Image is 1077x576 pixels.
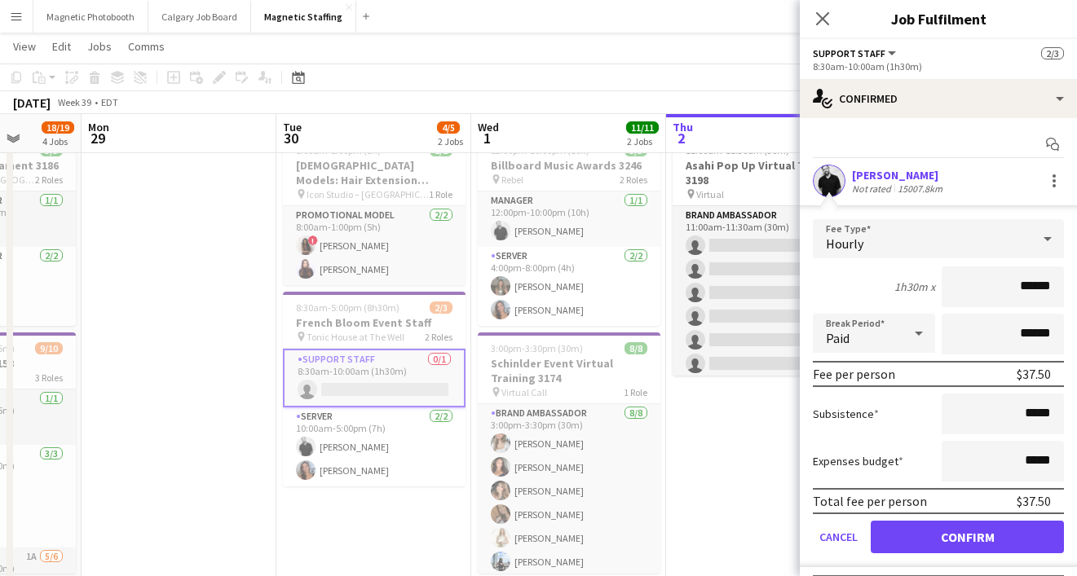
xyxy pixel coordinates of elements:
app-job-card: 8:30am-5:00pm (8h30m)2/3French Bloom Event Staff Tonic House at The Well2 RolesSupport Staff0/18:... [283,292,466,486]
span: 3:00pm-3:30pm (30m) [491,342,583,354]
label: Subsistence [813,407,879,421]
button: Cancel [813,521,864,553]
h3: French Bloom Event Staff [283,315,466,330]
div: 1h30m x [894,279,935,294]
span: Comms [128,39,165,54]
h3: Job Fulfilment [800,8,1077,29]
span: Support Staff [813,47,885,59]
span: Icon Studio – [GEOGRAPHIC_DATA] [307,188,429,200]
span: Jobs [87,39,112,54]
button: Support Staff [813,47,898,59]
div: [DATE] [13,95,51,111]
div: 4 Jobs [42,135,73,147]
span: Virtual Call [501,386,547,398]
h3: Asahi Pop Up Virtual Training 3198 [673,158,855,187]
span: 1 Role [429,188,452,200]
div: 15007.8km [894,182,946,195]
a: Comms [121,36,171,57]
span: 3 Roles [35,372,63,384]
app-card-role: Support Staff0/18:30am-10:00am (1h30m) [283,349,466,407]
app-job-card: 8:00am-1:00pm (5h)2/2[DEMOGRAPHIC_DATA] Models: Hair Extension Models | 3321 Icon Studio – [GEOGR... [283,134,466,285]
span: Paid [826,330,850,346]
span: ! [308,235,318,245]
span: 30 [280,129,302,147]
span: Wed [478,120,499,134]
div: 2 Jobs [438,135,463,147]
span: Thu [673,120,693,134]
span: 2 [670,129,693,147]
span: 29 [86,129,109,147]
span: Tue [283,120,302,134]
app-card-role: Server2/210:00am-5:00pm (7h)[PERSON_NAME][PERSON_NAME] [283,407,466,486]
span: Edit [52,39,71,54]
button: Magnetic Staffing [251,1,356,33]
span: 2/3 [1041,47,1064,59]
span: 11/11 [626,121,659,134]
span: 8/8 [625,342,647,354]
h3: Billboard Music Awards 3246 [478,158,660,173]
span: 2 Roles [35,174,63,186]
label: Expenses budget [813,454,903,468]
app-job-card: 12:00pm-10:00pm (10h)3/3Billboard Music Awards 3246 Rebel2 RolesManager1/112:00pm-10:00pm (10h)[P... [478,134,660,326]
div: 8:30am-10:00am (1h30m) [813,60,1064,73]
span: Tonic House at The Well [307,331,404,343]
div: [PERSON_NAME] [852,168,946,182]
div: EDT [101,96,118,108]
div: Not rated [852,182,894,195]
span: 4/5 [437,121,460,134]
div: Total fee per person [813,493,927,509]
span: 2/3 [430,301,452,314]
div: $37.50 [1017,366,1051,382]
button: Confirm [871,521,1064,553]
span: Week 39 [54,96,95,108]
span: 18/19 [42,121,74,134]
a: Jobs [81,36,118,57]
app-card-role: Brand Ambassador1A0/611:00am-11:30am (30m) [673,206,855,380]
a: View [7,36,42,57]
app-job-card: 3:00pm-3:30pm (30m)8/8Schinlder Event Virtual Training 3174 Virtual Call1 RoleBrand Ambassador8/8... [478,332,660,574]
span: Virtual [696,188,724,200]
span: 8:30am-5:00pm (8h30m) [296,301,399,314]
span: View [13,39,36,54]
button: Magnetic Photobooth [33,1,148,33]
h3: Schinlder Event Virtual Training 3174 [478,356,660,385]
span: Mon [88,120,109,134]
app-card-role: Promotional Model2/28:00am-1:00pm (5h)![PERSON_NAME][PERSON_NAME] [283,206,466,285]
span: Hourly [826,235,863,252]
span: 2 Roles [425,331,452,343]
app-card-role: Server2/24:00pm-8:00pm (4h)[PERSON_NAME][PERSON_NAME] [478,247,660,326]
div: Confirmed [800,79,1077,118]
div: $37.50 [1017,493,1051,509]
h3: [DEMOGRAPHIC_DATA] Models: Hair Extension Models | 3321 [283,158,466,187]
a: Edit [46,36,77,57]
div: 2 Jobs [627,135,658,147]
button: Calgary Job Board [148,1,251,33]
app-card-role: Manager1/112:00pm-10:00pm (10h)[PERSON_NAME] [478,191,660,247]
div: Fee per person [813,366,895,382]
span: 2 Roles [620,174,647,186]
span: 9/10 [35,342,63,354]
app-job-card: 11:00am-11:30am (30m)0/6Asahi Pop Up Virtual Training 3198 Virtual1 RoleBrand Ambassador1A0/611:0... [673,134,855,376]
span: Rebel [501,174,523,186]
span: 1 Role [624,386,647,398]
span: 1 [475,129,499,147]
